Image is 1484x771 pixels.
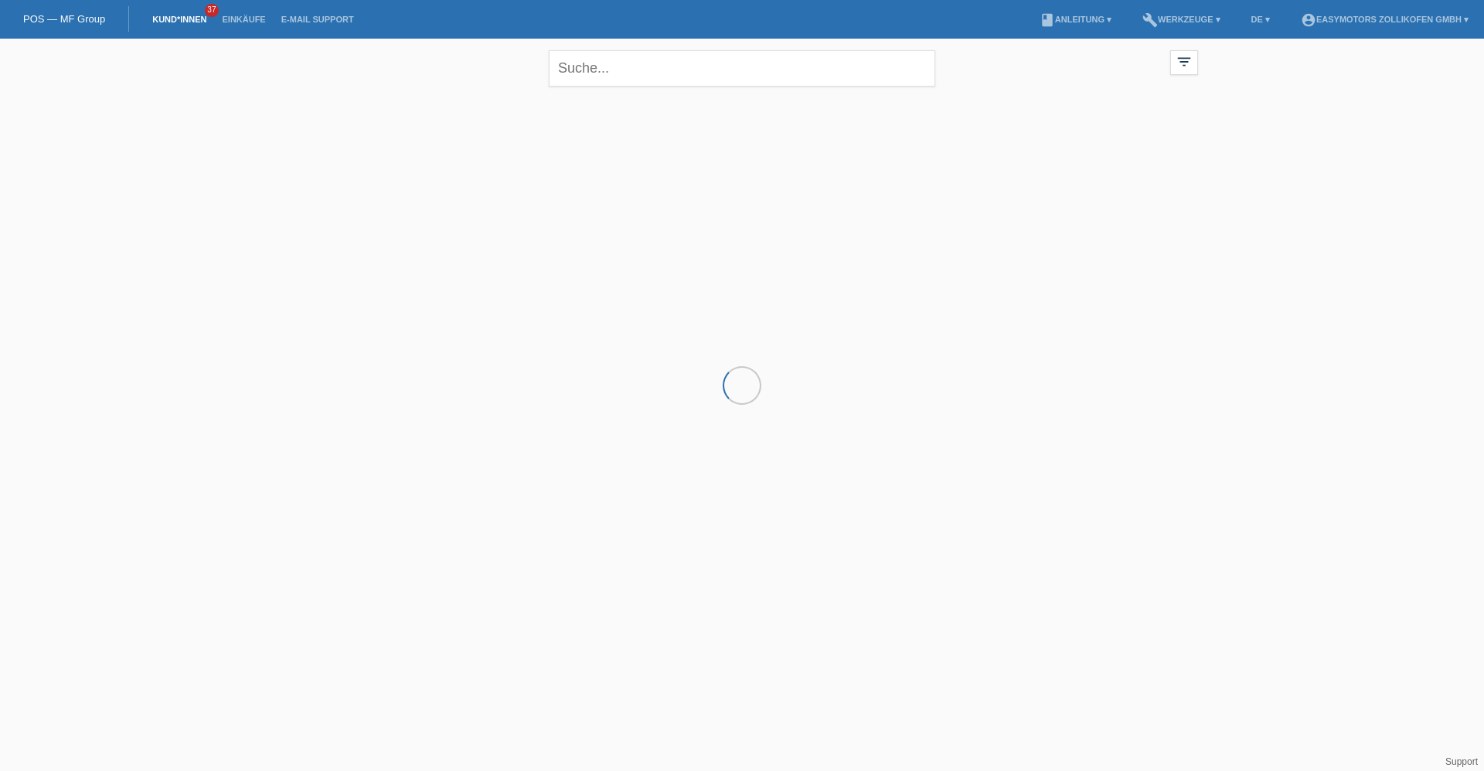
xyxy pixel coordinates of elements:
[214,15,273,24] a: Einkäufe
[1135,15,1228,24] a: buildWerkzeuge ▾
[205,4,219,17] span: 37
[1176,53,1193,70] i: filter_list
[23,13,105,25] a: POS — MF Group
[1293,15,1476,24] a: account_circleEasymotors Zollikofen GmbH ▾
[1244,15,1278,24] a: DE ▾
[1301,12,1316,28] i: account_circle
[274,15,362,24] a: E-Mail Support
[1040,12,1055,28] i: book
[1445,756,1478,767] a: Support
[1032,15,1119,24] a: bookAnleitung ▾
[1142,12,1158,28] i: build
[145,15,214,24] a: Kund*innen
[549,50,935,87] input: Suche...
